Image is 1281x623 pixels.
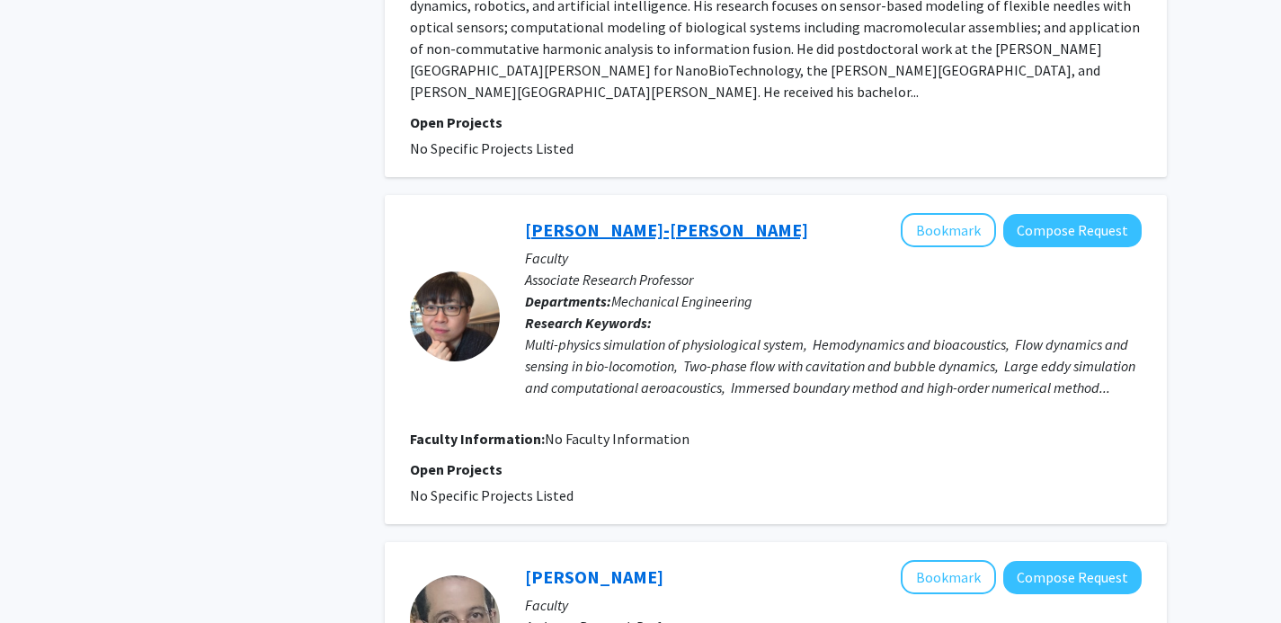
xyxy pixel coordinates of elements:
button: Add Jung-Hee Seo to Bookmarks [901,213,996,247]
div: Multi-physics simulation of physiological system, Hemodynamics and bioacoustics, Flow dynamics an... [525,334,1142,398]
a: [PERSON_NAME]-[PERSON_NAME] [525,218,808,241]
span: No Specific Projects Listed [410,139,574,157]
p: Open Projects [410,458,1142,480]
button: Compose Request to Ali Jalali [1003,561,1142,594]
p: Faculty [525,594,1142,616]
iframe: Chat [13,542,76,610]
a: [PERSON_NAME] [525,565,663,588]
span: Mechanical Engineering [611,292,752,310]
b: Research Keywords: [525,314,652,332]
button: Compose Request to Jung-Hee Seo [1003,214,1142,247]
span: No Faculty Information [545,430,689,448]
p: Associate Research Professor [525,269,1142,290]
p: Open Projects [410,111,1142,133]
span: No Specific Projects Listed [410,486,574,504]
b: Faculty Information: [410,430,545,448]
b: Departments: [525,292,611,310]
p: Faculty [525,247,1142,269]
button: Add Ali Jalali to Bookmarks [901,560,996,594]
